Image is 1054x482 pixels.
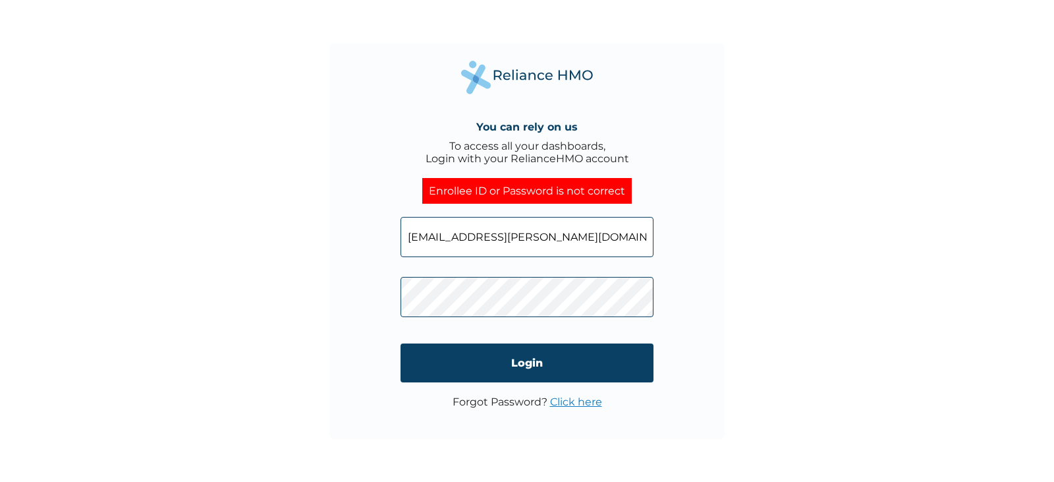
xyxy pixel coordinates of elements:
input: Login [401,344,653,382]
img: Reliance Health's Logo [461,61,593,94]
a: Click here [550,396,602,408]
input: Email address or HMO ID [401,217,653,257]
p: Forgot Password? [453,396,602,408]
h4: You can rely on us [476,121,578,133]
div: Enrollee ID or Password is not correct [422,178,632,204]
div: To access all your dashboards, Login with your RelianceHMO account [426,140,629,165]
